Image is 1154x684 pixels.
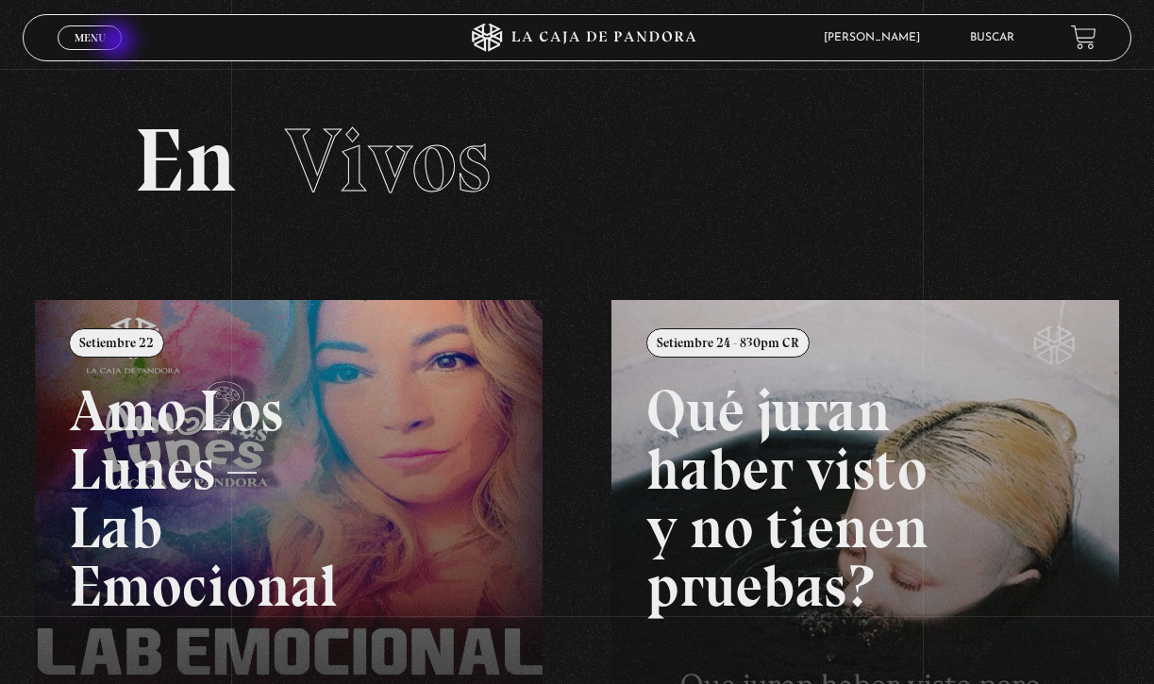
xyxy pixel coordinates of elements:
[134,116,1020,206] h2: En
[285,107,491,214] span: Vivos
[68,47,112,60] span: Cerrar
[75,32,106,43] span: Menu
[1071,25,1096,50] a: View your shopping cart
[814,32,939,43] span: [PERSON_NAME]
[970,32,1014,43] a: Buscar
